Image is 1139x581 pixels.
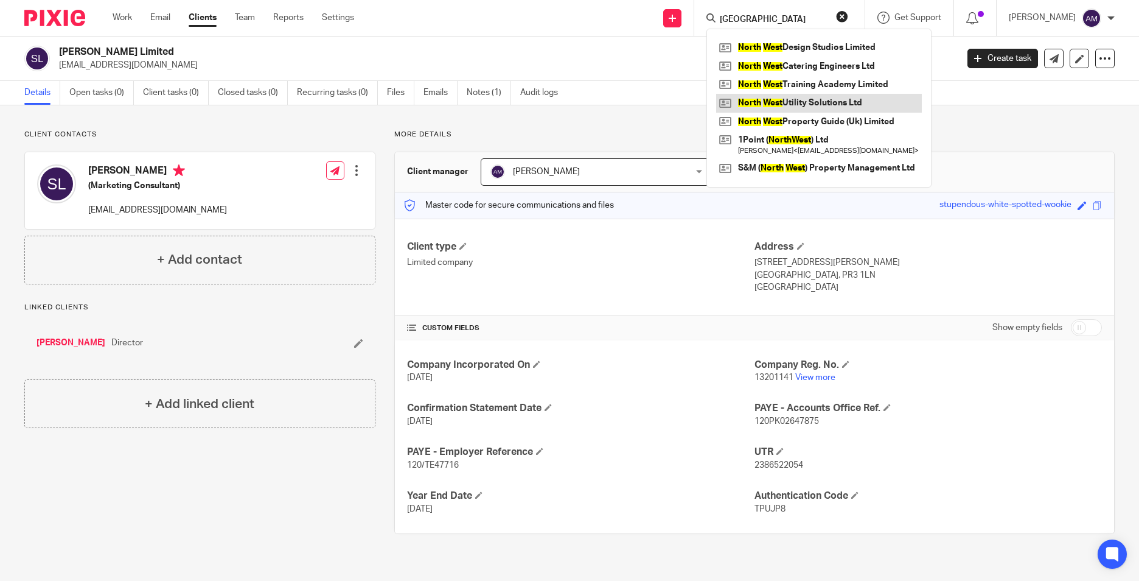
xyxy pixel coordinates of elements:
[407,256,754,269] p: Limited company
[407,505,433,513] span: [DATE]
[1009,12,1076,24] p: [PERSON_NAME]
[407,417,433,426] span: [DATE]
[1082,9,1101,28] img: svg%3E
[407,446,754,459] h4: PAYE - Employer Reference
[24,81,60,105] a: Details
[407,490,754,502] h4: Year End Date
[150,12,170,24] a: Email
[423,81,458,105] a: Emails
[490,164,505,179] img: svg%3E
[795,373,835,382] a: View more
[235,12,255,24] a: Team
[520,81,567,105] a: Audit logs
[939,199,1071,213] div: stupendous-white-spotted-wookie
[754,281,1102,294] p: [GEOGRAPHIC_DATA]
[407,402,754,415] h4: Confirmation Statement Date
[113,12,132,24] a: Work
[754,256,1102,269] p: [STREET_ADDRESS][PERSON_NAME]
[754,490,1102,502] h4: Authentication Code
[407,166,468,178] h3: Client manager
[37,337,105,349] a: [PERSON_NAME]
[967,49,1038,68] a: Create task
[992,322,1062,334] label: Show empty fields
[754,505,785,513] span: TPUJP8
[836,10,848,23] button: Clear
[407,461,459,470] span: 120/TE47716
[754,417,819,426] span: 120PK02647875
[754,373,793,382] span: 13201141
[894,13,941,22] span: Get Support
[24,46,50,71] img: svg%3E
[189,12,217,24] a: Clients
[387,81,414,105] a: Files
[157,250,242,269] h4: + Add contact
[143,81,209,105] a: Client tasks (0)
[24,10,85,26] img: Pixie
[59,46,771,58] h2: [PERSON_NAME] Limited
[145,395,254,414] h4: + Add linked client
[322,12,354,24] a: Settings
[273,12,304,24] a: Reports
[407,373,433,382] span: [DATE]
[467,81,511,105] a: Notes (1)
[407,323,754,333] h4: CUSTOM FIELDS
[88,164,227,180] h4: [PERSON_NAME]
[394,130,1115,139] p: More details
[24,303,375,312] p: Linked clients
[754,269,1102,281] p: [GEOGRAPHIC_DATA], PR3 1LN
[24,130,375,139] p: Client contacts
[754,241,1102,253] h4: Address
[754,402,1102,415] h4: PAYE - Accounts Office Ref.
[297,81,378,105] a: Recurring tasks (0)
[59,59,949,71] p: [EMAIL_ADDRESS][DOMAIN_NAME]
[88,204,227,216] p: [EMAIL_ADDRESS][DOMAIN_NAME]
[88,180,227,192] h5: (Marketing Consultant)
[404,199,614,211] p: Master code for secure communications and files
[754,359,1102,371] h4: Company Reg. No.
[407,241,754,253] h4: Client type
[218,81,288,105] a: Closed tasks (0)
[719,15,828,26] input: Search
[513,167,580,176] span: [PERSON_NAME]
[69,81,134,105] a: Open tasks (0)
[407,359,754,371] h4: Company Incorporated On
[754,461,803,470] span: 2386522054
[111,337,143,349] span: Director
[754,446,1102,459] h4: UTR
[37,164,76,203] img: svg%3E
[173,164,185,177] i: Primary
